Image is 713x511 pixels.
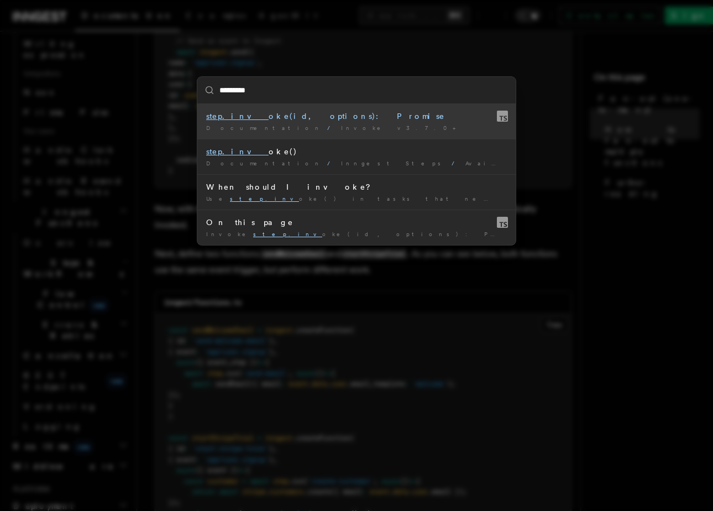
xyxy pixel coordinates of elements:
[206,124,323,131] span: Documentation
[206,217,507,228] div: On this page
[230,195,299,202] mark: step.inv
[206,160,323,166] span: Documentation
[206,147,269,156] mark: step.inv
[341,124,462,131] span: Invoke v3.7.0+
[206,112,269,121] mark: step.inv
[327,160,337,166] span: /
[452,160,461,166] span: /
[206,181,507,192] div: When should I invoke?
[206,230,507,238] div: Invoke oke(id, options): Promise How to call step …
[341,160,447,166] span: Inngest Steps
[253,231,322,237] mark: step.inv
[206,146,507,157] div: oke()
[206,195,507,203] div: Use oke() in tasks that need specific settings like …
[327,124,337,131] span: /
[465,160,647,166] span: Available Step Methods
[206,111,507,122] div: oke(id, options): Promise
